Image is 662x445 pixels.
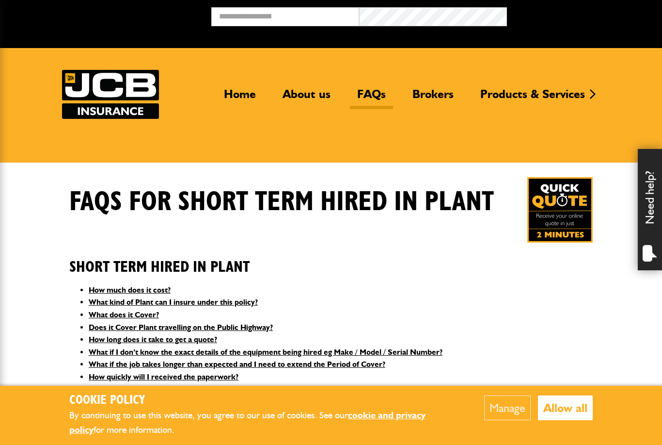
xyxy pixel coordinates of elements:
[89,310,159,319] a: What does it Cover?
[638,149,662,270] div: Need help?
[62,70,159,119] a: JCB Insurance Services
[89,347,442,357] a: What if I don’t know the exact details of the equipment being hired eg Make / Model / Serial Number?
[507,7,655,22] button: Broker Login
[69,186,494,218] h1: FAQS for Short Term Hired In Plant
[69,408,455,438] p: By continuing to use this website, you agree to our use of cookies. See our for more information.
[69,243,593,276] h2: Short Term Hired In Plant
[89,335,217,344] a: How long does it take to get a quote?
[484,396,531,420] button: Manage
[89,385,337,394] a: Where can I get a summary of the Cover provided or Policy Document?
[538,396,593,420] button: Allow all
[275,87,338,109] a: About us
[405,87,461,109] a: Brokers
[527,177,593,243] a: Get your insurance quote in just 2-minutes
[350,87,393,109] a: FAQs
[527,177,593,243] img: Quick Quote
[89,360,385,369] a: What if the job takes longer than expected and I need to extend the Period of Cover?
[89,297,258,307] a: What kind of Plant can I insure under this policy?
[69,393,455,408] h2: Cookie Policy
[62,70,159,119] img: JCB Insurance Services logo
[89,285,171,295] a: How much does it cost?
[89,323,273,332] a: Does it Cover Plant travelling on the Public Highway?
[89,372,238,381] a: How quickly will I received the paperwork?
[217,87,263,109] a: Home
[473,87,592,109] a: Products & Services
